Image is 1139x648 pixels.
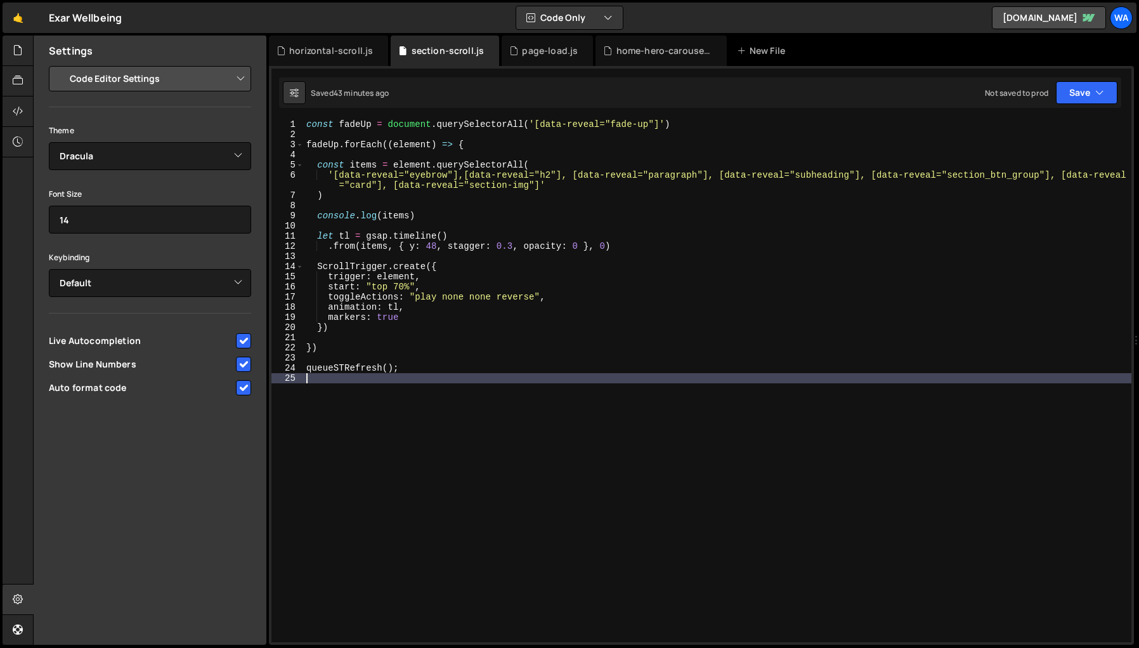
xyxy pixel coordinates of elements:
div: 7 [271,190,304,201]
div: 18 [271,302,304,312]
div: Exar Wellbeing [49,10,122,25]
div: 4 [271,150,304,160]
div: section-scroll.js [412,44,485,57]
div: Saved [311,88,389,98]
div: 8 [271,201,304,211]
div: New File [737,44,790,57]
button: Save [1056,81,1117,104]
div: 43 minutes ago [334,88,389,98]
a: wa [1110,6,1133,29]
div: 9 [271,211,304,221]
div: 1 [271,119,304,129]
div: 10 [271,221,304,231]
h2: Settings [49,44,93,58]
div: 22 [271,343,304,353]
div: 19 [271,312,304,322]
div: 3 [271,140,304,150]
div: home-hero-carousel.js [616,44,712,57]
a: [DOMAIN_NAME] [992,6,1106,29]
div: 21 [271,333,304,343]
div: 14 [271,261,304,272]
div: 2 [271,129,304,140]
div: 6 [271,170,304,190]
div: Not saved to prod [985,88,1048,98]
span: Auto format code [49,381,234,394]
div: 5 [271,160,304,170]
label: Keybinding [49,251,90,264]
div: 13 [271,251,304,261]
a: 🤙 [3,3,34,33]
label: Font Size [49,188,82,201]
div: 20 [271,322,304,333]
div: horizontal-scroll.js [289,44,373,57]
div: 12 [271,241,304,251]
span: Show Line Numbers [49,358,234,371]
div: 16 [271,282,304,292]
div: page-load.js [522,44,578,57]
button: Code Only [516,6,623,29]
div: 15 [271,272,304,282]
div: 23 [271,353,304,363]
div: 25 [271,373,304,383]
div: 11 [271,231,304,241]
label: Theme [49,124,74,137]
div: 17 [271,292,304,302]
span: Live Autocompletion [49,334,234,347]
div: 24 [271,363,304,373]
